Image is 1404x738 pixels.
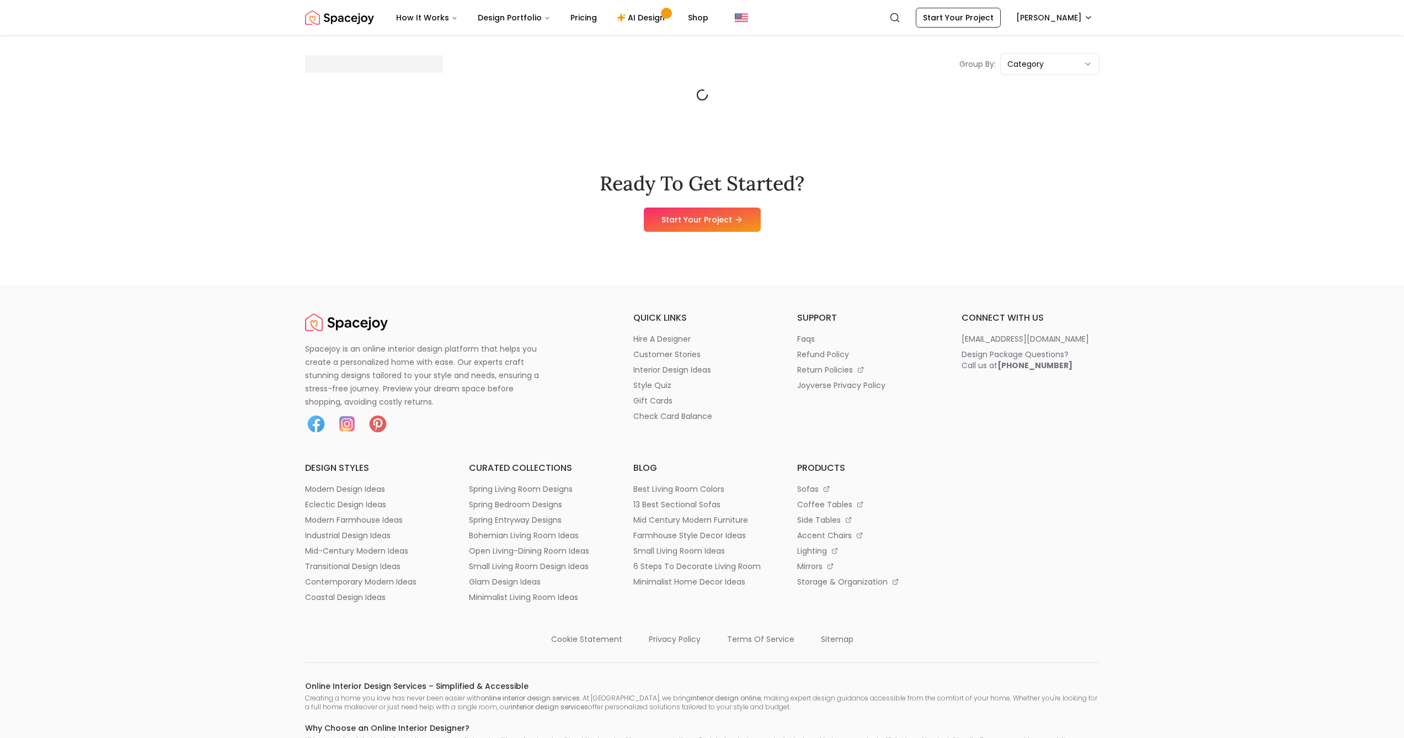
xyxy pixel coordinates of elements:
[305,694,1099,712] p: Creating a home you love has never been easier with . At [GEOGRAPHIC_DATA], we bring , making exp...
[469,561,589,572] p: small living room design ideas
[797,561,935,572] a: mirrors
[469,499,562,510] p: spring bedroom designs
[633,530,746,541] p: farmhouse style decor ideas
[633,395,672,406] p: gift cards
[305,499,386,510] p: eclectic design ideas
[469,514,607,525] a: spring entryway designs
[633,576,771,587] a: minimalist home decor ideas
[305,461,443,475] h6: design styles
[305,342,552,408] p: Spacejoy is an online interior design platform that helps you create a personalized home with eas...
[367,413,389,435] img: Pinterest icon
[633,461,771,475] h6: blog
[305,530,443,541] a: industrial design ideas
[305,499,443,510] a: eclectic design ideas
[551,629,622,645] a: cookie statement
[600,172,804,194] h2: Ready To Get Started?
[633,411,771,422] a: check card balance
[797,349,849,360] p: refund policy
[962,333,1089,344] p: [EMAIL_ADDRESS][DOMAIN_NAME]
[481,693,580,703] strong: online interior design services
[797,499,935,510] a: coffee tables
[305,484,443,495] a: modern design ideas
[797,484,819,495] p: sofas
[305,592,386,603] p: coastal design ideas
[633,530,771,541] a: farmhouse style decor ideas
[469,514,562,525] p: spring entryway designs
[469,484,573,495] p: spring living room designs
[305,545,408,556] p: mid-century modern ideas
[962,349,1099,371] a: Design Package Questions?Call us at[PHONE_NUMBER]
[962,311,1099,325] h6: connect with us
[633,380,771,391] a: style quiz
[997,360,1072,371] b: [PHONE_NUMBER]
[511,702,588,712] strong: interior design services
[797,380,935,391] a: joyverse privacy policy
[797,514,841,525] p: side tables
[469,530,579,541] p: bohemian living room ideas
[387,7,467,29] button: How It Works
[797,364,935,375] a: return policies
[797,576,888,587] p: storage & organization
[469,530,607,541] a: bohemian living room ideas
[633,349,701,360] p: customer stories
[797,380,885,391] p: joyverse privacy policy
[469,592,578,603] p: minimalist living room ideas
[305,561,443,572] a: transitional design ideas
[469,576,607,587] a: glam design ideas
[797,530,852,541] p: accent chairs
[633,484,724,495] p: best living room colors
[633,499,771,510] a: 13 best sectional sofas
[821,634,853,645] p: sitemap
[633,364,771,375] a: interior design ideas
[469,561,607,572] a: small living room design ideas
[469,592,607,603] a: minimalist living room ideas
[633,499,720,510] p: 13 best sectional sofas
[305,413,327,435] img: Facebook icon
[305,545,443,556] a: mid-century modern ideas
[679,7,717,29] a: Shop
[633,349,771,360] a: customer stories
[469,545,607,556] a: open living-dining room ideas
[336,413,358,435] img: Instagram icon
[916,8,1001,28] a: Start Your Project
[633,545,725,556] p: small living room ideas
[797,349,935,360] a: refund policy
[644,208,761,232] a: Start Your Project
[633,514,771,525] a: mid century modern furniture
[797,530,935,541] a: accent chairs
[469,499,607,510] a: spring bedroom designs
[962,349,1072,371] div: Design Package Questions? Call us at
[305,723,1099,734] h6: Why Choose an Online Interior Designer?
[305,681,1099,692] h6: Online Interior Design Services – Simplified & Accessible
[797,311,935,325] h6: support
[305,7,374,29] a: Spacejoy
[797,576,935,587] a: storage & organization
[727,634,794,645] p: terms of service
[305,576,443,587] a: contemporary modern ideas
[797,333,815,344] p: faqs
[821,629,853,645] a: sitemap
[469,7,559,29] button: Design Portfolio
[305,7,374,29] img: Spacejoy Logo
[305,561,401,572] p: transitional design ideas
[797,499,852,510] p: coffee tables
[633,514,748,525] p: mid century modern furniture
[797,484,935,495] a: sofas
[305,311,388,333] img: Spacejoy Logo
[1010,8,1099,28] button: [PERSON_NAME]
[305,530,391,541] p: industrial design ideas
[649,634,701,645] p: privacy policy
[797,545,935,556] a: lighting
[691,693,761,703] strong: interior design online
[633,333,691,344] p: hire a designer
[469,576,541,587] p: glam design ideas
[959,59,996,70] p: Group By:
[469,484,607,495] a: spring living room designs
[633,380,671,391] p: style quiz
[633,311,771,325] h6: quick links
[305,484,385,495] p: modern design ideas
[735,11,748,24] img: United States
